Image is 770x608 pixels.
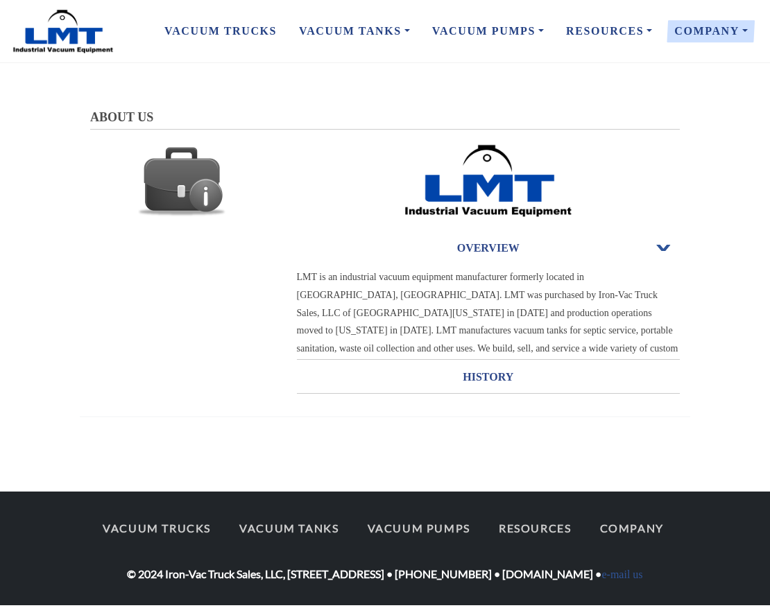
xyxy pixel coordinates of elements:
[80,514,690,583] div: © 2024 Iron-Vac Truck Sales, LLC, [STREET_ADDRESS] • [PHONE_NUMBER] • [DOMAIN_NAME] •
[354,514,482,543] a: Vacuum Pumps
[421,17,555,46] a: Vacuum Pumps
[601,568,642,580] a: e-mail us
[137,135,226,224] img: Stacks Image 76
[153,17,288,46] a: Vacuum Trucks
[90,110,153,124] span: ABOUT US
[663,17,759,46] a: Company
[227,514,351,543] a: Vacuum Tanks
[555,17,663,46] a: Resources
[288,17,421,46] a: Vacuum Tanks
[44,573,142,587] p: Check Current Inventory
[297,237,681,259] h3: OVERVIEW
[297,232,681,264] a: OVERVIEWOpen or Close
[297,366,681,388] h3: HISTORY
[402,144,575,218] img: Stacks Image 111504
[11,9,115,54] img: LMT
[21,571,40,590] img: LMT Icon
[588,514,676,543] a: Company
[655,243,673,253] span: Open or Close
[486,514,584,543] a: Resources
[297,361,681,393] a: HISTORY
[90,514,223,543] a: Vacuum Trucks
[297,272,678,371] span: LMT is an industrial vacuum equipment manufacturer formerly located in [GEOGRAPHIC_DATA], [GEOGRA...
